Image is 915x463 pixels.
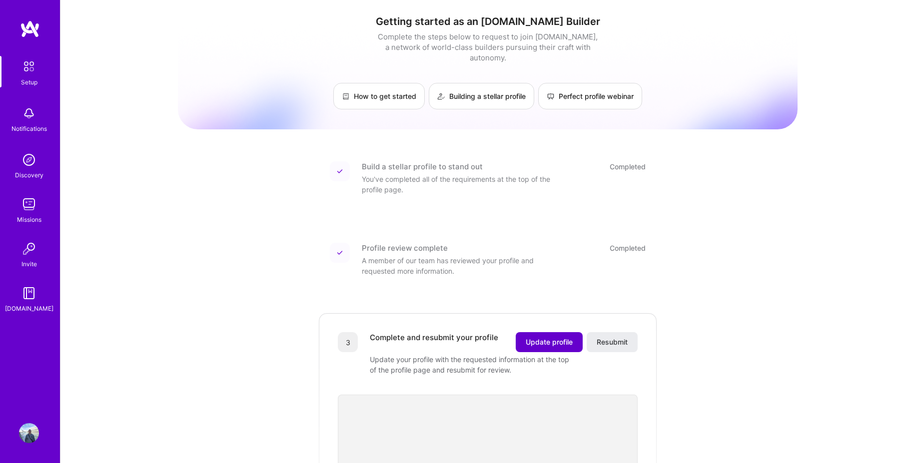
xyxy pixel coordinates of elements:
div: Completed [610,161,646,172]
div: You've completed all of the requirements at the top of the profile page. [362,174,562,195]
div: 3 [338,332,358,352]
img: discovery [19,150,39,170]
img: teamwork [19,194,39,214]
div: Discovery [15,170,43,180]
img: Completed [337,168,343,174]
img: logo [20,20,40,38]
span: Update profile [526,337,573,347]
button: Resubmit [587,332,638,352]
img: bell [19,103,39,123]
div: Profile review complete [362,243,448,253]
div: Completed [610,243,646,253]
a: How to get started [333,83,425,109]
span: Resubmit [597,337,628,347]
a: User Avatar [16,423,41,443]
div: Update your profile with the requested information at the top of the profile page and resubmit fo... [370,354,570,375]
div: [DOMAIN_NAME] [5,303,53,314]
img: How to get started [342,92,350,100]
div: Complete the steps below to request to join [DOMAIN_NAME], a network of world-class builders purs... [375,31,600,63]
div: Missions [17,214,41,225]
img: setup [18,56,39,77]
div: Invite [21,259,37,269]
div: Notifications [11,123,47,134]
img: guide book [19,283,39,303]
div: Build a stellar profile to stand out [362,161,483,172]
img: Invite [19,239,39,259]
img: Completed [337,250,343,256]
img: User Avatar [19,423,39,443]
div: Complete and resubmit your profile [370,332,498,352]
a: Building a stellar profile [429,83,534,109]
a: Perfect profile webinar [538,83,642,109]
div: Setup [21,77,37,87]
img: Building a stellar profile [437,92,445,100]
h1: Getting started as an [DOMAIN_NAME] Builder [178,15,798,27]
div: A member of our team has reviewed your profile and requested more information. [362,255,562,276]
button: Update profile [516,332,583,352]
img: Perfect profile webinar [547,92,555,100]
